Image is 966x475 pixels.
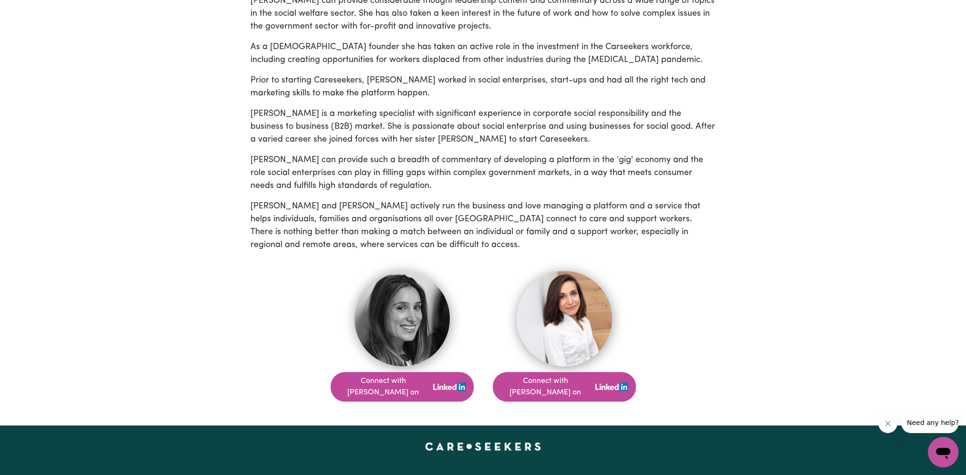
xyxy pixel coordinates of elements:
[595,382,630,391] img: LinkedIn
[433,382,467,391] img: LinkedIn
[250,74,716,100] p: Prior to starting Careseekers, [PERSON_NAME] worked in social enterprises, start-ups and had all ...
[250,41,716,67] p: As a [DEMOGRAPHIC_DATA] founder she has taken an active role in the investment in the Carseekers ...
[250,154,716,193] p: [PERSON_NAME] can provide such a breadth of commentary of developing a platform in the 'gig' econ...
[250,108,716,146] p: [PERSON_NAME] is a marketing specialist with significant experience in corporate social responsib...
[493,372,636,402] button: Connect with [PERSON_NAME] on
[331,372,474,402] a: Connect with [PERSON_NAME] onLinkedIn
[425,443,541,450] a: Careseekers home page
[901,412,958,433] iframe: Message from company
[928,437,958,467] iframe: Button to launch messaging window
[354,271,450,366] img: Profile Pic
[493,372,636,402] a: Connect with [PERSON_NAME] onLinkedIn
[6,7,58,14] span: Need any help?
[331,372,474,402] button: Connect with [PERSON_NAME] on
[517,271,612,366] img: Profile Pic
[250,200,716,252] p: [PERSON_NAME] and [PERSON_NAME] actively run the business and love managing a platform and a serv...
[878,414,897,433] iframe: Close message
